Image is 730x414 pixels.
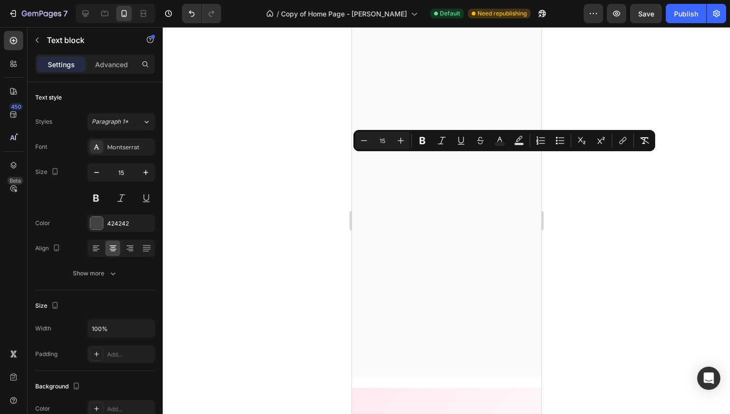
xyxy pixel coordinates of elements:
div: Font [35,143,47,151]
p: Settings [48,59,75,70]
button: 7 [4,4,72,23]
iframe: Design area [352,27,541,414]
button: Show more [35,265,155,282]
div: Undo/Redo [182,4,221,23]
div: Width [35,324,51,333]
div: Add... [107,405,153,414]
div: Show more [73,269,118,278]
div: 424242 [107,219,153,228]
input: Auto [88,320,154,337]
span: / [277,9,279,19]
div: Size [35,300,61,313]
p: 7 [63,8,68,19]
div: Text style [35,93,62,102]
div: Color [35,219,50,228]
button: Paragraph 1* [87,113,155,130]
span: Default [440,9,460,18]
div: 450 [9,103,23,111]
div: Background [35,380,82,393]
div: Add... [107,350,153,359]
div: Editor contextual toolbar [353,130,655,151]
button: Save [630,4,662,23]
div: Color [35,404,50,413]
div: Padding [35,350,57,358]
span: Need republishing [477,9,527,18]
p: Text block [47,34,129,46]
div: Publish [674,9,698,19]
div: Size [35,166,61,179]
div: Align [35,242,62,255]
button: Publish [666,4,706,23]
span: Paragraph 1* [92,117,128,126]
p: Advanced [95,59,128,70]
span: Copy of Home Page - [PERSON_NAME] [281,9,407,19]
div: Styles [35,117,52,126]
div: Open Intercom Messenger [697,367,720,390]
div: Montserrat [107,143,153,152]
span: Save [638,10,654,18]
div: Beta [7,177,23,185]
